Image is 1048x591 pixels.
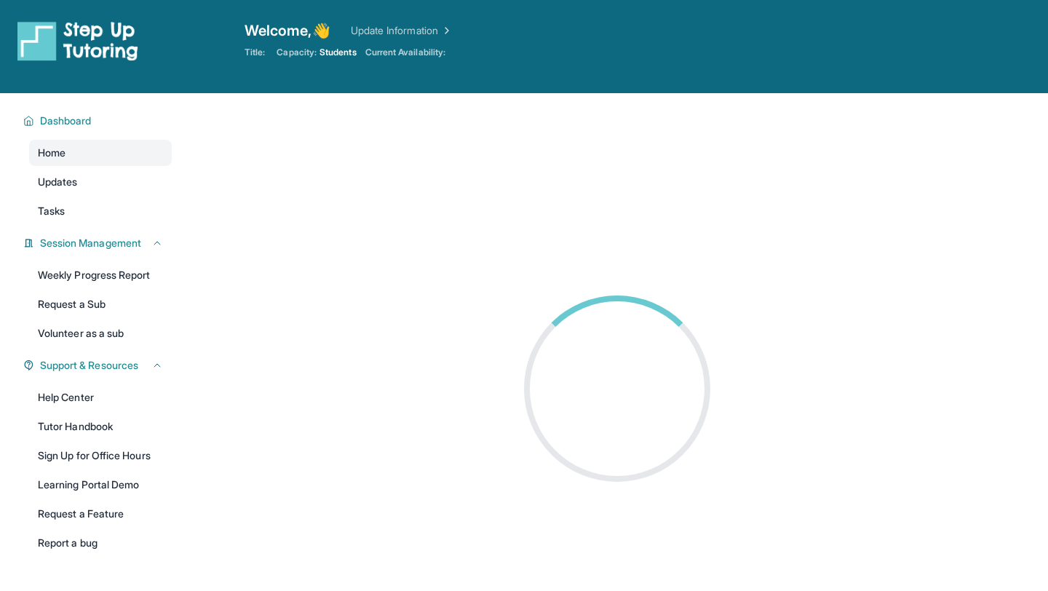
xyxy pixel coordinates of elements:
a: Request a Feature [29,501,172,527]
span: Welcome, 👋 [245,20,330,41]
button: Dashboard [34,114,163,128]
span: Tasks [38,204,65,218]
button: Session Management [34,236,163,250]
a: Sign Up for Office Hours [29,443,172,469]
a: Report a bug [29,530,172,556]
span: Support & Resources [40,358,138,373]
span: Current Availability: [365,47,445,58]
span: Updates [38,175,78,189]
button: Support & Resources [34,358,163,373]
a: Volunteer as a sub [29,320,172,346]
span: Home [38,146,65,160]
a: Home [29,140,172,166]
span: Title: [245,47,265,58]
a: Learning Portal Demo [29,472,172,498]
a: Updates [29,169,172,195]
span: Students [319,47,357,58]
a: Request a Sub [29,291,172,317]
img: logo [17,20,138,61]
a: Tutor Handbook [29,413,172,440]
img: Chevron Right [438,23,453,38]
span: Capacity: [277,47,317,58]
a: Tasks [29,198,172,224]
span: Session Management [40,236,141,250]
a: Update Information [351,23,453,38]
span: Dashboard [40,114,92,128]
a: Weekly Progress Report [29,262,172,288]
a: Help Center [29,384,172,410]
